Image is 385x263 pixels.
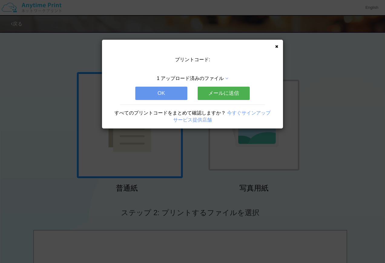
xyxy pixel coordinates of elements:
button: OK [135,87,187,100]
span: プリントコード: [175,57,210,62]
a: サービス提供店舗 [173,117,212,122]
button: メールに送信 [198,87,250,100]
span: すべてのプリントコードをまとめて確認しますか？ [114,110,226,115]
a: 今すぐサインアップ [227,110,271,115]
span: 1 アップロード済みのファイル [157,76,224,81]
